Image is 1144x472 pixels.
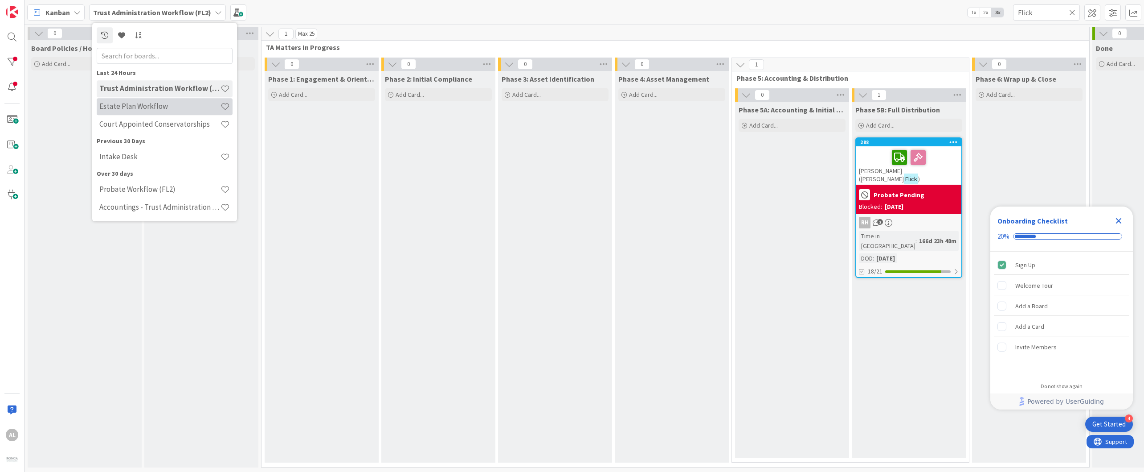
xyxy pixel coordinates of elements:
span: Phase 2: Initial Compliance [385,75,472,83]
div: 166d 23h 48m [917,236,959,246]
div: Over 30 days [97,169,233,178]
div: AL [6,429,18,441]
div: Checklist Container [990,207,1133,410]
span: Add Card... [279,91,307,99]
span: Add Card... [986,91,1015,99]
span: : [873,253,874,263]
span: 0 [634,59,650,70]
span: Board Policies / How-Tos [31,44,112,53]
span: Phase 4: Asset Management [618,75,709,83]
img: Visit kanbanzone.com [6,6,18,18]
span: Phase 5B: Full Distribution [855,105,940,114]
h4: Estate Plan Workflow [99,102,221,111]
span: : [915,236,917,246]
span: 0 [992,59,1007,70]
div: Get Started [1092,420,1126,429]
span: Phase 1: Engagement & Orientation [268,75,375,83]
div: DOD [859,253,873,263]
div: [DATE] [874,253,897,263]
h4: Probate Workflow (FL2) [99,185,221,194]
span: 0 [755,90,770,100]
h4: Accountings - Trust Administration Workflow (FL2) [99,203,221,212]
span: Add Card... [749,121,778,129]
div: Add a Card is incomplete. [994,317,1129,336]
div: Checklist items [990,252,1133,377]
span: Add Card... [512,91,541,99]
div: 4 [1125,414,1133,422]
span: 0 [47,28,62,39]
b: Trust Administration Workflow (FL2) [93,8,211,17]
span: ) [918,175,920,183]
span: Add Card... [629,91,658,99]
div: 20% [997,232,1009,240]
div: Last 24 Hours [97,68,233,78]
div: Add a Board [1015,301,1048,311]
span: Add Card... [1107,60,1135,68]
div: Sign Up is complete. [994,255,1129,275]
span: Phase 6: Wrap up & Close [976,75,1056,83]
div: Checklist progress: 20% [997,232,1126,240]
span: 1 [278,29,294,39]
div: Onboarding Checklist [997,215,1068,226]
span: 1x [968,8,980,17]
div: Sign Up [1015,260,1035,270]
div: Time in [GEOGRAPHIC_DATA] [859,231,915,251]
input: Quick Filter... [1013,4,1080,21]
span: 2x [980,8,992,17]
span: TA Matters In Progress [266,43,1078,52]
div: Welcome Tour is incomplete. [994,276,1129,295]
a: Powered by UserGuiding [995,393,1128,410]
div: Welcome Tour [1015,280,1053,291]
div: Invite Members is incomplete. [994,337,1129,357]
div: Open Get Started checklist, remaining modules: 4 [1085,417,1133,432]
div: Footer [990,393,1133,410]
span: [PERSON_NAME] ([PERSON_NAME] [859,167,904,183]
div: [DATE] [885,202,903,211]
div: Max 25 [298,32,315,36]
mark: Flick [904,174,918,184]
span: 0 [518,59,533,70]
span: Add Card... [42,60,70,68]
div: Close Checklist [1111,214,1126,228]
span: 3x [992,8,1004,17]
div: RH [859,217,870,228]
div: RH [856,217,961,228]
div: 288 [856,138,961,146]
span: 0 [284,59,299,70]
h4: Intake Desk [99,153,221,161]
div: Add a Card [1015,321,1044,332]
b: Probate Pending [874,192,924,198]
span: 18/21 [868,267,883,276]
span: 1 [749,59,764,70]
div: 288[PERSON_NAME] ([PERSON_NAME]Flick) [856,138,961,185]
span: Phase 5: Accounting & Distribution [736,74,958,83]
span: 0 [401,59,416,70]
div: Do not show again [1041,383,1083,390]
div: 288 [860,139,961,145]
span: 2 [877,219,883,225]
span: 1 [871,90,887,100]
img: avatar [6,454,18,466]
div: Invite Members [1015,342,1057,352]
h4: Court Appointed Conservatorships [99,120,221,129]
span: Done [1096,44,1113,53]
div: Add a Board is incomplete. [994,296,1129,316]
span: Phase 3: Asset Identification [502,75,594,83]
div: Previous 30 Days [97,137,233,146]
span: Add Card... [396,91,424,99]
span: Kanban [45,7,70,18]
div: Blocked: [859,202,882,211]
span: Powered by UserGuiding [1027,396,1104,407]
span: Support [19,1,41,12]
span: Add Card... [866,121,895,129]
span: Phase 5A: Accounting & Initial Distribution [739,105,846,114]
h4: Trust Administration Workflow (FL2) [99,84,221,93]
span: 0 [1112,28,1127,39]
input: Search for boards... [97,48,233,64]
